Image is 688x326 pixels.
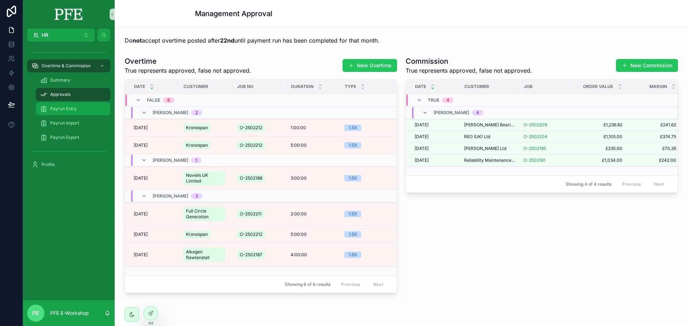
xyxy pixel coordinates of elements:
div: 1 [195,157,197,163]
span: [DATE] [415,122,429,128]
span: True represents approved, false not approved. [125,66,251,75]
div: 3 [195,193,198,199]
a: Overtime & Commission [27,59,110,72]
a: New Overtime [343,59,397,72]
h1: Commission [406,56,532,66]
span: O-2502187 [240,252,262,258]
a: Payrun Export [36,131,110,144]
span: [DATE] [134,142,148,148]
span: [PERSON_NAME] [153,110,188,116]
h1: Overtime [125,56,251,66]
a: Approvals [36,88,110,101]
a: Payrun Entry [36,102,110,115]
span: Order Value [583,84,613,89]
span: 4:00:00 [291,252,307,258]
span: £1,034.00 [577,157,622,163]
div: scrollable content [23,42,115,180]
span: [PERSON_NAME] [153,157,188,163]
div: 4 [476,110,479,116]
span: Payrun Import [50,120,79,126]
span: Payrun Export [50,135,79,140]
span: O-2502212 [240,142,262,148]
span: O-2502204 [524,134,548,140]
span: Kronospan [186,125,208,131]
a: Summary [36,74,110,87]
p: PFE E-Workshop [50,310,89,317]
span: [DATE] [134,211,148,217]
span: 2:00:00 [291,211,307,217]
span: Payrun Entry [50,106,77,112]
span: £1,105.00 [577,134,622,140]
a: Payrun Import [36,117,110,130]
span: £241.62 [631,122,676,128]
span: [DATE] [415,134,429,140]
span: 1:00:00 [291,125,306,131]
div: 1.5X [349,231,357,238]
span: Summary [50,77,70,83]
a: Profile [27,158,110,171]
span: [DATE] [134,125,148,131]
h1: Management Approval [195,9,272,19]
span: Full Circle Generation [186,208,223,220]
span: Customer [183,84,208,89]
span: Showing 4 of 4 results [566,181,611,187]
span: Kronospan [186,232,208,237]
span: [PERSON_NAME] Ltd [464,146,506,151]
span: 5:00:00 [291,142,307,148]
span: Novelis UK Limited [186,172,223,184]
span: True represents approved, false not approved. [406,66,532,75]
span: £374.75 [631,134,676,140]
span: Type [345,84,356,89]
span: [PERSON_NAME] [434,110,469,116]
a: O-2502195 [524,146,546,151]
span: [DATE] [415,157,429,163]
span: Job No [237,84,253,89]
span: Date [415,84,426,89]
span: 5:00:00 [291,232,307,237]
span: Customer [464,84,489,89]
span: O-2502212 [240,125,262,131]
span: HR [42,31,48,39]
span: Do accept overtime posted after until payment run has been completed for that month. [125,37,379,44]
span: Alkegen Rawtenstall [186,249,223,261]
span: Margin [649,84,667,89]
span: FALSE [147,97,160,103]
span: TRUE [428,97,439,103]
span: Showing 6 of 6 results [285,282,330,287]
span: [DATE] [134,175,148,181]
a: O-2502209 [524,122,547,128]
span: [DATE] [134,232,148,237]
div: 6 [167,97,170,103]
span: 3:00:00 [291,175,307,181]
span: Date [134,84,145,89]
span: £242.00 [631,157,676,163]
div: 1.5X [349,142,357,149]
button: New Commission [616,59,678,72]
strong: not [133,37,142,44]
span: Duration [291,84,314,89]
span: Kronospan [186,142,208,148]
span: [DATE] [134,252,148,258]
span: [PERSON_NAME] [153,193,188,199]
div: 1.5X [349,211,357,217]
span: [PERSON_NAME] Bearings & Trans Ltd [464,122,515,128]
div: 1.5X [349,175,357,181]
strong: 22nd [220,37,234,44]
span: Overtime & Commission [42,63,91,69]
span: £1,236.82 [577,122,622,128]
span: PE [32,309,39,317]
span: [DATE] [415,146,429,151]
span: £235.00 [577,146,622,151]
div: 1.5X [349,125,357,131]
span: Approvals [50,92,71,97]
span: O-2502212 [240,232,262,237]
span: Profile [42,162,55,167]
span: £70.26 [631,146,676,151]
span: O-2502188 [240,175,262,181]
a: O-2502181 [524,157,545,163]
span: REO (UK) Ltd [464,134,490,140]
span: Reliability Maintenance Solutions Ltd [464,157,515,163]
